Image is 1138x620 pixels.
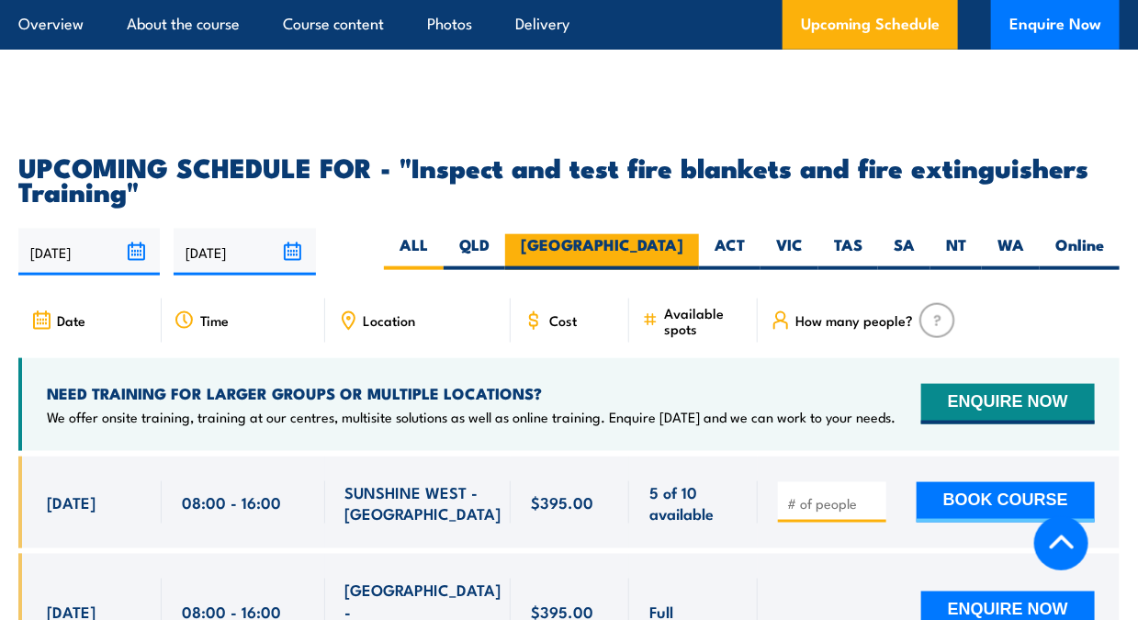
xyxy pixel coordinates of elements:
label: ALL [384,234,444,270]
label: NT [930,234,982,270]
span: How many people? [796,312,914,328]
span: Time [200,312,229,328]
label: [GEOGRAPHIC_DATA] [505,234,699,270]
label: VIC [761,234,818,270]
span: Available spots [664,305,744,336]
span: 08:00 - 16:00 [182,491,281,513]
label: WA [982,234,1040,270]
span: $395.00 [531,491,593,513]
label: QLD [444,234,505,270]
span: [DATE] [47,491,96,513]
label: TAS [818,234,878,270]
label: ACT [699,234,761,270]
span: 5 of 10 available [649,481,738,524]
span: Date [57,312,85,328]
span: Location [364,312,416,328]
input: # of people [788,494,880,513]
label: Online [1040,234,1120,270]
span: Cost [549,312,577,328]
h2: UPCOMING SCHEDULE FOR - "Inspect and test fire blankets and fire extinguishers Training" [18,154,1120,202]
p: We offer onsite training, training at our centres, multisite solutions as well as online training... [47,408,896,426]
h4: NEED TRAINING FOR LARGER GROUPS OR MULTIPLE LOCATIONS? [47,383,896,403]
input: To date [174,229,315,276]
button: BOOK COURSE [917,482,1095,523]
input: From date [18,229,160,276]
label: SA [878,234,930,270]
span: SUNSHINE WEST - [GEOGRAPHIC_DATA] [345,481,501,524]
button: ENQUIRE NOW [921,384,1095,424]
